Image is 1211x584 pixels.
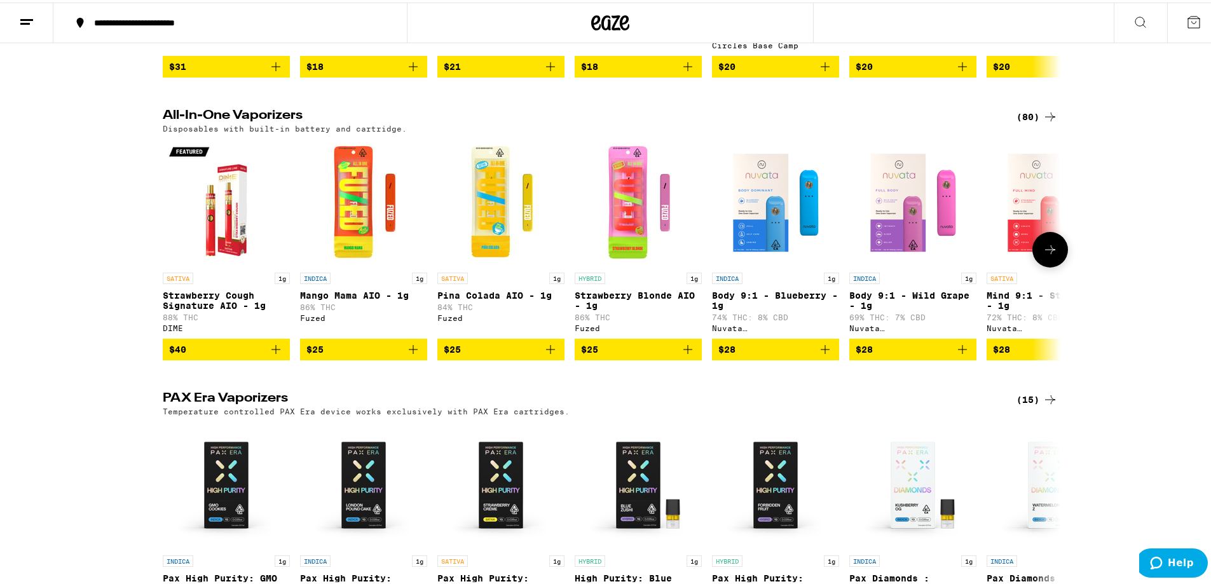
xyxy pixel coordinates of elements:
[1139,546,1208,578] iframe: Opens a widget where you can find more information
[1016,390,1058,405] a: (15)
[300,288,427,298] p: Mango Mama AIO - 1g
[163,107,995,122] h2: All-In-One Vaporizers
[687,270,702,282] p: 1g
[987,137,1114,264] img: Nuvata (CA) - Mind 9:1 - Strawberry - 1g
[575,137,702,336] a: Open page for Strawberry Blonde AIO - 1g from Fuzed
[712,336,839,358] button: Add to bag
[575,336,702,358] button: Add to bag
[575,419,702,547] img: PAX - High Purity: Blue Zushi - 1g
[712,39,839,47] div: Circles Base Camp
[275,553,290,564] p: 1g
[856,59,873,69] span: $20
[163,288,290,308] p: Strawberry Cough Signature AIO - 1g
[300,137,427,264] img: Fuzed - Mango Mama AIO - 1g
[575,553,605,564] p: HYBRID
[444,59,461,69] span: $21
[163,322,290,330] div: DIME
[849,53,976,75] button: Add to bag
[824,270,839,282] p: 1g
[437,311,564,320] div: Fuzed
[163,53,290,75] button: Add to bag
[300,553,331,564] p: INDICA
[849,322,976,330] div: Nuvata ([GEOGRAPHIC_DATA])
[163,137,290,264] img: DIME - Strawberry Cough Signature AIO - 1g
[712,419,839,547] img: PAX - Pax High Purity: Forbidden Fruit - 1g
[987,288,1114,308] p: Mind 9:1 - Strawberry - 1g
[300,419,427,547] img: PAX - Pax High Purity: London Pound Cake - 1g
[437,137,564,336] a: Open page for Pina Colada AIO - 1g from Fuzed
[575,270,605,282] p: HYBRID
[849,288,976,308] p: Body 9:1 - Wild Grape - 1g
[987,553,1017,564] p: INDICA
[581,342,598,352] span: $25
[987,137,1114,336] a: Open page for Mind 9:1 - Strawberry - 1g from Nuvata (CA)
[412,270,427,282] p: 1g
[437,288,564,298] p: Pina Colada AIO - 1g
[987,322,1114,330] div: Nuvata ([GEOGRAPHIC_DATA])
[712,322,839,330] div: Nuvata ([GEOGRAPHIC_DATA])
[163,390,995,405] h2: PAX Era Vaporizers
[300,336,427,358] button: Add to bag
[300,270,331,282] p: INDICA
[849,137,976,264] img: Nuvata (CA) - Body 9:1 - Wild Grape - 1g
[575,311,702,319] p: 86% THC
[163,419,290,547] img: PAX - Pax High Purity: GMO Cookies - 1g
[169,59,186,69] span: $31
[437,336,564,358] button: Add to bag
[437,301,564,309] p: 84% THC
[437,270,468,282] p: SATIVA
[549,270,564,282] p: 1g
[575,322,702,330] div: Fuzed
[987,336,1114,358] button: Add to bag
[993,59,1010,69] span: $20
[300,301,427,309] p: 86% THC
[856,342,873,352] span: $28
[437,53,564,75] button: Add to bag
[712,288,839,308] p: Body 9:1 - Blueberry - 1g
[306,342,324,352] span: $25
[687,553,702,564] p: 1g
[718,59,735,69] span: $20
[849,336,976,358] button: Add to bag
[1016,107,1058,122] a: (80)
[987,53,1114,75] button: Add to bag
[300,53,427,75] button: Add to bag
[993,342,1010,352] span: $28
[575,137,702,264] img: Fuzed - Strawberry Blonde AIO - 1g
[275,270,290,282] p: 1g
[824,553,839,564] p: 1g
[849,311,976,319] p: 69% THC: 7% CBD
[961,553,976,564] p: 1g
[849,137,976,336] a: Open page for Body 9:1 - Wild Grape - 1g from Nuvata (CA)
[163,311,290,319] p: 88% THC
[987,270,1017,282] p: SATIVA
[575,53,702,75] button: Add to bag
[849,553,880,564] p: INDICA
[437,419,564,547] img: PAX - Pax High Purity: Strawberry Creme - 1g
[300,311,427,320] div: Fuzed
[163,405,570,413] p: Temperature controlled PAX Era device works exclusively with PAX Era cartridges.
[549,553,564,564] p: 1g
[437,137,564,264] img: Fuzed - Pina Colada AIO - 1g
[163,122,407,130] p: Disposables with built-in battery and cartridge.
[163,336,290,358] button: Add to bag
[987,311,1114,319] p: 72% THC: 8% CBD
[849,419,976,547] img: PAX - Pax Diamonds : Kushberry OG - 1g
[712,311,839,319] p: 74% THC: 8% CBD
[712,553,742,564] p: HYBRID
[306,59,324,69] span: $18
[849,270,880,282] p: INDICA
[412,553,427,564] p: 1g
[581,59,598,69] span: $18
[575,288,702,308] p: Strawberry Blonde AIO - 1g
[169,342,186,352] span: $40
[712,53,839,75] button: Add to bag
[163,137,290,336] a: Open page for Strawberry Cough Signature AIO - 1g from DIME
[712,137,839,264] img: Nuvata (CA) - Body 9:1 - Blueberry - 1g
[712,270,742,282] p: INDICA
[437,553,468,564] p: SATIVA
[163,553,193,564] p: INDICA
